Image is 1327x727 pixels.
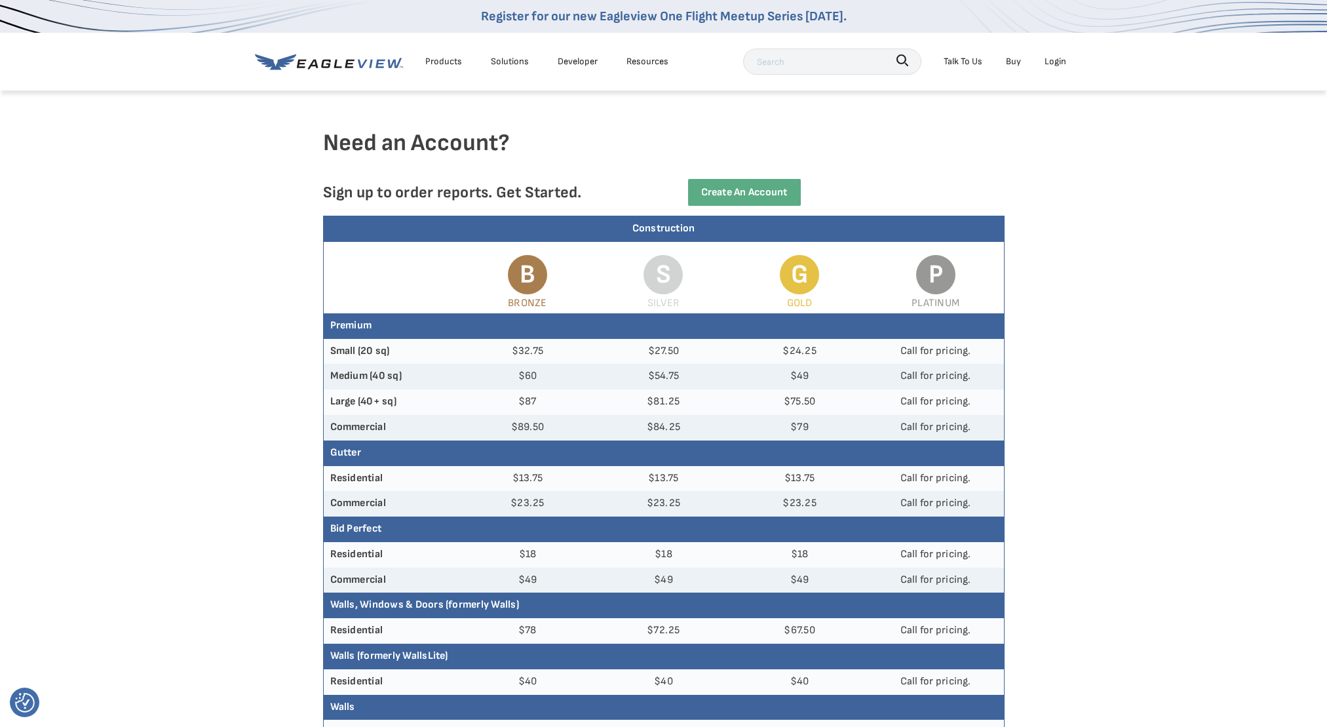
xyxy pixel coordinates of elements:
td: Call for pricing. [868,389,1004,415]
td: Call for pricing. [868,568,1004,593]
input: Search [743,49,921,75]
th: Walls [324,695,1004,720]
th: Residential [324,669,460,695]
td: Call for pricing. [868,415,1004,441]
td: $40 [731,669,868,695]
div: Login [1045,53,1066,69]
td: $13.75 [596,466,732,492]
td: $89.50 [459,415,596,441]
button: Consent Preferences [15,693,35,713]
span: S [644,255,683,294]
span: G [780,255,819,294]
td: Call for pricing. [868,669,1004,695]
th: Commercial [324,568,460,593]
td: $79 [731,415,868,441]
td: $13.75 [459,466,596,492]
th: Commercial [324,415,460,441]
td: Call for pricing. [868,491,1004,517]
th: Small (20 sq) [324,339,460,364]
div: Solutions [491,53,529,69]
span: P [916,255,955,294]
td: $24.25 [731,339,868,364]
div: Talk To Us [944,53,982,69]
th: Bid Perfect [324,517,1004,542]
td: Call for pricing. [868,466,1004,492]
a: Create an Account [688,179,801,206]
img: Revisit consent button [15,693,35,713]
div: Resources [626,53,668,69]
td: $23.25 [596,491,732,517]
td: $72.25 [596,618,732,644]
th: Residential [324,466,460,492]
td: Call for pricing. [868,364,1004,389]
th: Residential [324,618,460,644]
td: $84.25 [596,415,732,441]
td: $49 [459,568,596,593]
td: $49 [731,364,868,389]
th: Medium (40 sq) [324,364,460,389]
th: Gutter [324,441,1004,466]
td: $81.25 [596,389,732,415]
span: Platinum [912,297,959,309]
td: $18 [731,542,868,568]
a: Developer [558,53,598,69]
p: Sign up to order reports. Get Started. [323,183,643,202]
span: Bronze [508,297,547,309]
td: $78 [459,618,596,644]
td: $23.25 [731,491,868,517]
td: Call for pricing. [868,339,1004,364]
td: $87 [459,389,596,415]
td: $75.50 [731,389,868,415]
td: Call for pricing. [868,542,1004,568]
td: $40 [596,669,732,695]
td: $18 [459,542,596,568]
th: Walls (formerly WallsLite) [324,644,1004,669]
h4: Need an Account? [323,128,1005,179]
th: Commercial [324,491,460,517]
td: $67.50 [731,618,868,644]
a: Register for our new Eagleview One Flight Meetup Series [DATE]. [481,9,847,24]
div: Construction [324,216,1004,242]
span: Gold [787,297,813,309]
td: $54.75 [596,364,732,389]
span: B [508,255,547,294]
td: Call for pricing. [868,618,1004,644]
th: Premium [324,313,1004,339]
div: Products [425,53,462,69]
td: $27.50 [596,339,732,364]
td: $60 [459,364,596,389]
td: $23.25 [459,491,596,517]
span: Silver [647,297,680,309]
td: $40 [459,669,596,695]
th: Residential [324,542,460,568]
td: $32.75 [459,339,596,364]
td: $49 [596,568,732,593]
td: $13.75 [731,466,868,492]
th: Walls, Windows & Doors (formerly Walls) [324,593,1004,618]
a: Buy [1006,53,1021,69]
td: $49 [731,568,868,593]
td: $18 [596,542,732,568]
th: Large (40+ sq) [324,389,460,415]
